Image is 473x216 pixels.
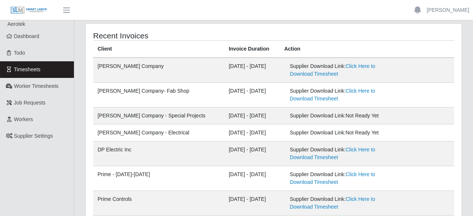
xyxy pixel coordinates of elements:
[93,166,224,191] td: Prime - [DATE]-[DATE]
[93,141,224,166] td: DP Electric Inc
[93,41,224,58] th: Client
[7,21,25,27] span: Aerotek
[290,87,389,103] div: Supplier Download Link:
[14,66,41,72] span: Timesheets
[224,166,280,191] td: [DATE] - [DATE]
[93,83,224,107] td: [PERSON_NAME] Company- Fab Shop
[93,124,224,141] td: [PERSON_NAME] Company - Electrical
[93,58,224,83] td: [PERSON_NAME] Company
[93,107,224,124] td: [PERSON_NAME] Company - Special Projects
[224,41,280,58] th: Invoice Duration
[224,107,280,124] td: [DATE] - [DATE]
[14,100,46,106] span: Job Requests
[224,141,280,166] td: [DATE] - [DATE]
[290,62,389,78] div: Supplier Download Link:
[290,171,389,186] div: Supplier Download Link:
[93,31,237,40] h4: Recent Invoices
[224,124,280,141] td: [DATE] - [DATE]
[224,191,280,216] td: [DATE] - [DATE]
[290,146,389,161] div: Supplier Download Link:
[290,129,389,137] div: Supplier Download Link:
[224,83,280,107] td: [DATE] - [DATE]
[14,116,33,122] span: Workers
[10,6,47,14] img: SLM Logo
[280,41,454,58] th: Action
[427,6,469,14] a: [PERSON_NAME]
[14,133,53,139] span: Supplier Settings
[14,83,58,89] span: Worker Timesheets
[346,130,379,136] span: Not Ready Yet
[14,33,40,39] span: Dashboard
[14,50,25,56] span: Todo
[93,191,224,216] td: Prime Controls
[224,58,280,83] td: [DATE] - [DATE]
[290,195,389,211] div: Supplier Download Link:
[290,112,389,120] div: Supplier Download Link:
[346,113,379,119] span: Not Ready Yet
